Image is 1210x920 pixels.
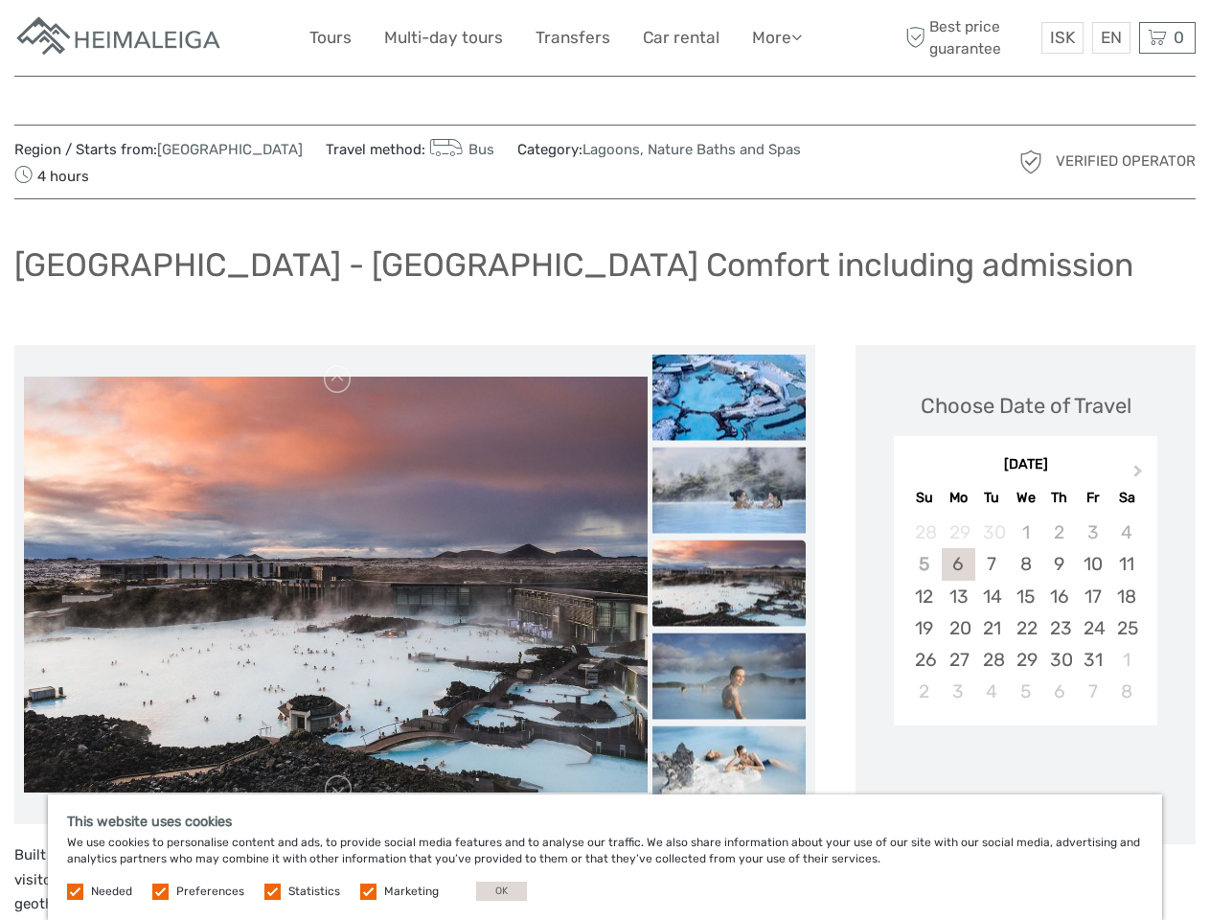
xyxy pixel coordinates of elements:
[1009,517,1042,548] div: Not available Wednesday, October 1st, 2025
[643,24,719,52] a: Car rental
[1009,581,1042,612] div: Choose Wednesday, October 15th, 2025
[1009,548,1042,580] div: Choose Wednesday, October 8th, 2025
[975,581,1009,612] div: Choose Tuesday, October 14th, 2025
[1076,581,1109,612] div: Choose Friday, October 17th, 2025
[942,676,975,707] div: Choose Monday, November 3rd, 2025
[1076,548,1109,580] div: Choose Friday, October 10th, 2025
[476,882,527,901] button: OK
[1092,22,1130,54] div: EN
[1109,676,1143,707] div: Choose Saturday, November 8th, 2025
[1125,460,1155,491] button: Next Month
[1076,676,1109,707] div: Choose Friday, November 7th, 2025
[91,884,132,900] label: Needed
[24,377,648,793] img: 5268672f5bf74d54bd9f54b6ca50f4cc_main_slider.jpg
[1009,485,1042,511] div: We
[975,517,1009,548] div: Not available Tuesday, September 30th, 2025
[1109,485,1143,511] div: Sa
[942,581,975,612] div: Choose Monday, October 13th, 2025
[907,644,941,676] div: Choose Sunday, October 26th, 2025
[1009,676,1042,707] div: Choose Wednesday, November 5th, 2025
[907,581,941,612] div: Choose Sunday, October 12th, 2025
[942,612,975,644] div: Choose Monday, October 20th, 2025
[652,448,806,534] img: 350d7cdcc37a4fa3b208df63b9c0201d_slider_thumbnail.jpg
[1076,612,1109,644] div: Choose Friday, October 24th, 2025
[975,485,1009,511] div: Tu
[1109,548,1143,580] div: Choose Saturday, October 11th, 2025
[14,140,303,160] span: Region / Starts from:
[901,16,1037,58] span: Best price guarantee
[1042,548,1076,580] div: Choose Thursday, October 9th, 2025
[942,517,975,548] div: Not available Monday, September 29th, 2025
[907,517,941,548] div: Not available Sunday, September 28th, 2025
[652,540,806,627] img: 5268672f5bf74d54bd9f54b6ca50f4cc_slider_thumbnail.jpg
[975,644,1009,676] div: Choose Tuesday, October 28th, 2025
[652,726,806,813] img: 0431c665d87d4dce91f4c606e2f392cb_slider_thumbnail.jpg
[1042,485,1076,511] div: Th
[1042,517,1076,548] div: Not available Thursday, October 2nd, 2025
[1076,485,1109,511] div: Fr
[1016,147,1046,177] img: verified_operator_grey_128.png
[14,245,1133,285] h1: [GEOGRAPHIC_DATA] - [GEOGRAPHIC_DATA] Comfort including admission
[907,612,941,644] div: Choose Sunday, October 19th, 2025
[942,485,975,511] div: Mo
[1109,644,1143,676] div: Choose Saturday, November 1st, 2025
[907,676,941,707] div: Choose Sunday, November 2nd, 2025
[425,141,494,158] a: Bus
[652,355,806,441] img: 2cccc4df058b418a9bba147793b642dc_slider_thumbnail.jpg
[48,794,1162,920] div: We use cookies to personalise content and ads, to provide social media features and to analyse ou...
[288,884,340,900] label: Statistics
[900,517,1151,707] div: month 2025-10
[1109,612,1143,644] div: Choose Saturday, October 25th, 2025
[1042,581,1076,612] div: Choose Thursday, October 16th, 2025
[14,162,89,189] span: 4 hours
[1171,28,1187,47] span: 0
[907,485,941,511] div: Su
[975,612,1009,644] div: Choose Tuesday, October 21st, 2025
[942,644,975,676] div: Choose Monday, October 27th, 2025
[921,391,1131,421] div: Choose Date of Travel
[1076,644,1109,676] div: Choose Friday, October 31st, 2025
[384,24,503,52] a: Multi-day tours
[309,24,352,52] a: Tours
[1056,151,1196,172] span: Verified Operator
[1042,676,1076,707] div: Choose Thursday, November 6th, 2025
[1109,581,1143,612] div: Choose Saturday, October 18th, 2025
[517,140,801,160] span: Category:
[536,24,610,52] a: Transfers
[1009,644,1042,676] div: Choose Wednesday, October 29th, 2025
[1009,612,1042,644] div: Choose Wednesday, October 22nd, 2025
[894,455,1157,475] div: [DATE]
[14,14,225,61] img: Apartments in Reykjavik
[157,141,303,158] a: [GEOGRAPHIC_DATA]
[582,141,801,158] a: Lagoons, Nature Baths and Spas
[652,633,806,720] img: c4924dd431864e80a2172f477fda7d15_slider_thumbnail.jpg
[942,548,975,580] div: Choose Monday, October 6th, 2025
[1042,612,1076,644] div: Choose Thursday, October 23rd, 2025
[384,884,439,900] label: Marketing
[1019,774,1032,787] div: Loading...
[326,135,494,162] span: Travel method:
[975,676,1009,707] div: Choose Tuesday, November 4th, 2025
[176,884,244,900] label: Preferences
[1076,517,1109,548] div: Not available Friday, October 3rd, 2025
[1050,28,1075,47] span: ISK
[907,548,941,580] div: Not available Sunday, October 5th, 2025
[975,548,1009,580] div: Choose Tuesday, October 7th, 2025
[1042,644,1076,676] div: Choose Thursday, October 30th, 2025
[67,814,1143,830] h5: This website uses cookies
[1109,517,1143,548] div: Not available Saturday, October 4th, 2025
[752,24,802,52] a: More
